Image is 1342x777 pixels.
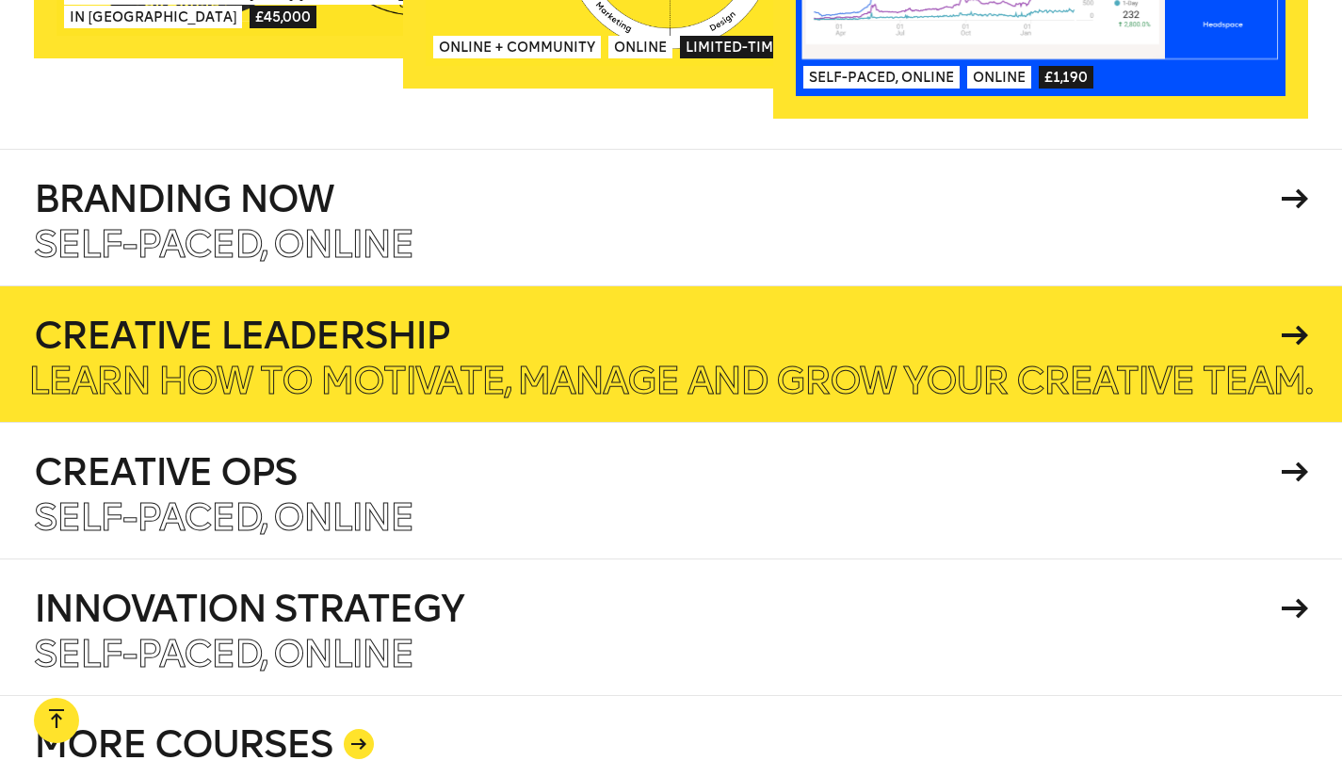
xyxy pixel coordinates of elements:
p: Learn how to motivate, manage and grow your creative team. [28,362,1311,399]
span: £1,190 [1039,66,1093,89]
span: Online [967,66,1031,89]
span: Limited-time price: £2,100 [680,36,885,58]
h4: Innovation Strategy [34,590,1276,627]
span: Self-paced, Online [34,494,413,540]
span: Online [608,36,672,58]
h4: Creative Ops [34,453,1276,491]
span: £45,000 [250,6,316,28]
span: In [GEOGRAPHIC_DATA] [64,6,243,28]
span: Self-paced, Online [34,221,413,267]
span: Self-paced, Online [803,66,960,89]
span: Self-paced, Online [34,631,413,676]
h4: Branding Now [34,180,1276,218]
h4: Creative Leadership [34,316,1276,354]
span: Online + Community [433,36,601,58]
